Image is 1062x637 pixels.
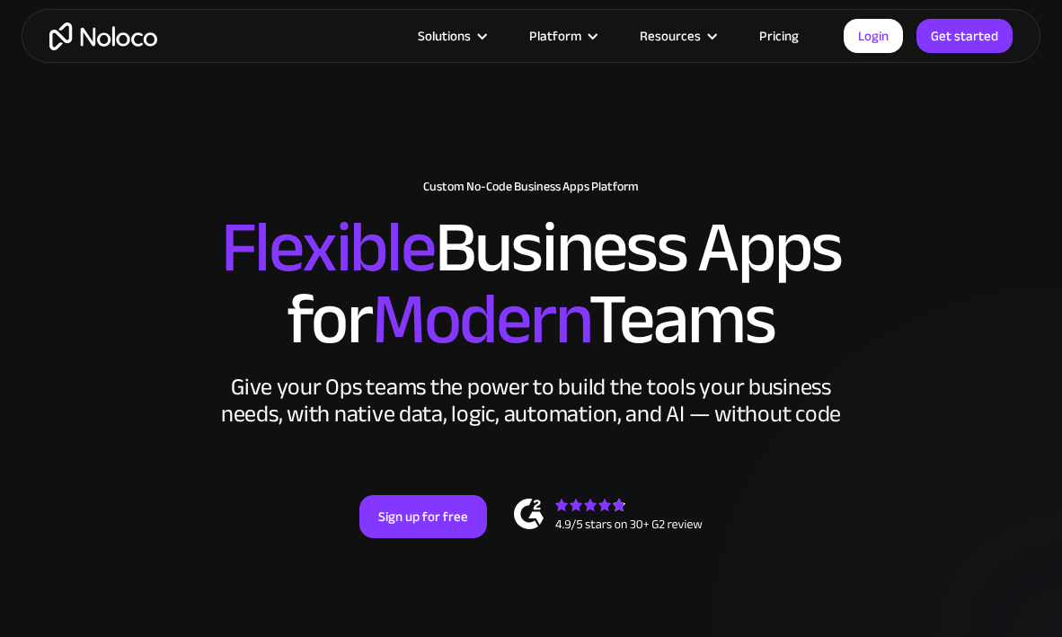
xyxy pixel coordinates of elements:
span: Modern [372,252,589,386]
div: Platform [529,24,581,48]
a: Sign up for free [359,495,487,538]
div: Solutions [395,24,507,48]
h1: Custom No-Code Business Apps Platform [18,180,1044,194]
h2: Business Apps for Teams [18,212,1044,356]
a: Pricing [737,24,821,48]
a: Login [844,19,903,53]
a: Get started [916,19,1013,53]
div: Resources [617,24,737,48]
div: Platform [507,24,617,48]
div: Resources [640,24,701,48]
span: Flexible [221,181,435,314]
a: home [49,22,157,50]
div: Solutions [418,24,471,48]
div: Give your Ops teams the power to build the tools your business needs, with native data, logic, au... [217,374,845,428]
